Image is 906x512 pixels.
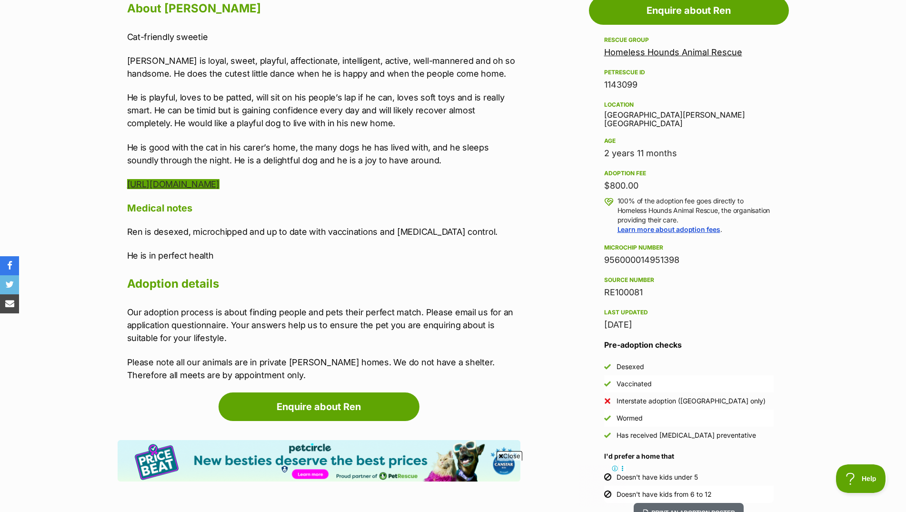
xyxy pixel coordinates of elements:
p: Ren is desexed, microchipped and up to date with vaccinations and [MEDICAL_DATA] control. [127,225,520,238]
p: Please note all our animals are in private [PERSON_NAME] homes. We do not have a shelter. Therefo... [127,356,520,381]
div: PetRescue ID [604,69,774,76]
a: Enquire about Ren [219,392,419,421]
div: 2 years 11 months [604,147,774,160]
div: [GEOGRAPHIC_DATA][PERSON_NAME][GEOGRAPHIC_DATA] [604,99,774,128]
a: Homeless Hounds Animal Rescue [604,47,742,57]
img: Yes [604,415,611,422]
h4: I'd prefer a home that [604,452,774,461]
p: He is in perfect health [127,249,520,262]
div: Adoption fee [604,170,774,177]
img: Yes [604,381,611,387]
p: He is playful, loves to be patted, will sit on his people’s lap if he can, loves soft toys and is... [127,91,520,130]
h2: Adoption details [127,273,520,294]
a: Learn more about adoption fees [617,225,720,233]
p: 100% of the adoption fee goes directly to Homeless Hounds Animal Rescue, the organisation providi... [617,196,774,234]
div: Interstate adoption ([GEOGRAPHIC_DATA] only) [617,396,766,406]
img: Yes [604,432,611,439]
a: [URL][DOMAIN_NAME] [127,179,219,189]
div: RE100081 [604,286,774,299]
div: Age [604,137,774,145]
div: Location [604,101,774,109]
div: 956000014951398 [604,253,774,267]
p: He is good with the cat in his carer’s home, the many dogs he has lived with, and he sleeps sound... [127,141,520,167]
div: Wormed [617,413,643,423]
div: Vaccinated [617,379,652,389]
iframe: Advertisement [280,464,627,507]
div: Last updated [604,309,774,316]
div: 1143099 [604,78,774,91]
iframe: Help Scout Beacon - Open [836,464,887,493]
div: Source number [604,276,774,284]
div: Doesn't have kids under 5 [617,472,698,482]
span: Close [497,451,522,461]
p: [PERSON_NAME] is loyal, sweet, playful, affectionate, intelligent, active, well-mannered and oh s... [127,54,520,80]
img: Pet Circle promo banner [118,440,520,482]
p: Cat-friendly sweetie [127,30,520,43]
div: Doesn't have kids from 6 to 12 [617,490,712,499]
div: Has received [MEDICAL_DATA] preventative [617,431,756,440]
p: Our adoption process is about finding people and pets their perfect match. Please email us for an... [127,306,520,344]
div: Microchip number [604,244,774,251]
img: No [604,398,611,404]
div: Rescue group [604,36,774,44]
div: Desexed [617,362,644,371]
div: [DATE] [604,318,774,331]
h4: Medical notes [127,202,520,214]
img: Yes [604,363,611,370]
h3: Pre-adoption checks [604,339,774,351]
div: $800.00 [604,179,774,192]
